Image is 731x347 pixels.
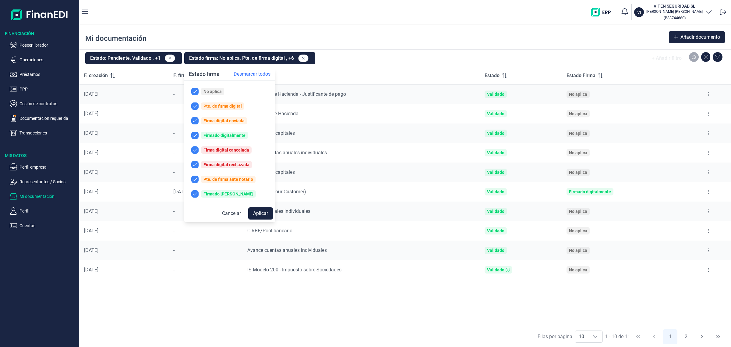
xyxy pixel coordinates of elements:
span: Cuentas anuales individuales [247,208,310,214]
div: - [173,130,238,136]
p: Perfil empresa [19,163,77,171]
div: Validado [487,248,504,253]
p: Cesión de contratos [19,100,77,107]
button: First Page [631,329,645,344]
div: [DATE] [84,150,164,156]
button: Firma digital rechazada [186,159,273,171]
span: Avance cuentas anuales individuales [247,150,327,156]
p: VI [637,9,641,15]
button: Pte. de firma digital [186,100,273,112]
div: [DATE] [173,189,238,195]
div: [DATE] [84,189,164,195]
button: Last Page [711,329,726,344]
img: erp [591,8,615,16]
p: Documentación requerida [19,115,77,122]
div: No aplica [569,170,587,175]
button: Firmado digitalmente [186,129,273,141]
div: No aplica [569,267,587,272]
button: Page 1 [663,329,677,344]
span: KYC (Know Your Customer) [247,189,306,195]
div: - [173,208,238,214]
div: Validado [487,150,504,155]
div: [DATE] [84,91,164,97]
button: Firma digital enviada [186,115,273,127]
button: Previous Page [647,329,661,344]
div: No aplica [203,89,222,94]
span: F. creación [84,72,108,79]
button: Perfil [10,207,77,215]
div: Choose [588,331,602,342]
div: Validado [487,267,504,272]
button: VIVITEN SEGURIDAD SL[PERSON_NAME] [PERSON_NAME](B83744680) [634,3,712,21]
button: Estado: Pendiente, Validado , +1 [85,52,182,64]
button: Cuentas [10,222,77,229]
span: 10 [575,331,588,342]
div: - [173,150,238,156]
div: Pte. de firma digital [203,104,242,109]
p: Perfil [19,207,77,215]
button: Préstamos [10,71,77,78]
span: 1 - 10 de 11 [605,334,630,339]
div: No aplica [569,111,587,116]
span: Certificado de Hacienda - Justificante de pago [247,91,346,97]
p: Cuentas [19,222,77,229]
div: Validado [487,111,504,116]
span: Estado Firma [567,72,595,79]
button: Pte. de firma ante notario [186,173,273,185]
button: Next Page [695,329,709,344]
div: - [173,267,238,273]
button: Documentación requerida [10,115,77,122]
div: [DATE] [84,169,164,175]
div: No aplica [569,248,587,253]
div: No aplica [569,228,587,233]
div: Firma digital enviada [203,118,245,123]
div: No aplica [569,92,587,97]
p: Poseer librador [19,41,77,49]
div: No aplica [569,209,587,214]
p: PPP [19,85,77,93]
button: Firma digital cancelada [186,144,273,156]
p: Transacciones [19,129,77,137]
p: Operaciones [19,56,77,63]
button: Aplicar [248,207,273,220]
div: [DATE] [84,208,164,214]
span: Añadir documento [680,34,720,41]
button: Desmarcar todos [229,68,275,80]
small: Copiar cif [664,16,686,20]
div: Mi documentación [85,34,147,43]
button: Representantes / Socios [10,178,77,185]
div: Validado [487,228,504,233]
button: Mi documentación [10,193,77,200]
div: Validado [487,92,504,97]
p: Préstamos [19,71,77,78]
p: Mi documentación [19,193,77,200]
div: - [173,91,238,97]
p: [PERSON_NAME] [PERSON_NAME] [646,9,703,14]
button: Poseer librador [10,41,77,49]
div: Validado [487,170,504,175]
div: Pte. de firma ante notario [203,177,253,182]
button: Añadir documento [669,31,725,43]
img: Logo de aplicación [11,5,68,24]
div: Estado firma [184,68,224,80]
div: - [173,169,238,175]
button: Cesión de contratos [10,100,77,107]
div: Estado firmaDesmarcar todosNo aplicaPte. de firma digitalFirma digital enviadaFirmado digitalment... [184,68,275,222]
button: Firmado [PERSON_NAME] [186,188,273,200]
div: Firmado digitalmente [203,133,245,138]
button: Transacciones [10,129,77,137]
div: - [173,247,238,253]
div: [DATE] [84,228,164,234]
span: Avance cuentas anuales individuales [247,247,327,253]
button: Operaciones [10,56,77,63]
p: Representantes / Socios [19,178,77,185]
div: Validado [487,189,504,194]
div: Validado [487,209,504,214]
span: CIRBE/Pool bancario [247,228,292,234]
div: [DATE] [84,130,164,136]
div: Firma digital rechazada [203,162,249,167]
h3: VITEN SEGURIDAD SL [646,3,703,9]
span: Desmarcar todos [234,70,270,78]
button: Page 2 [679,329,694,344]
button: Cancelar [217,207,246,220]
